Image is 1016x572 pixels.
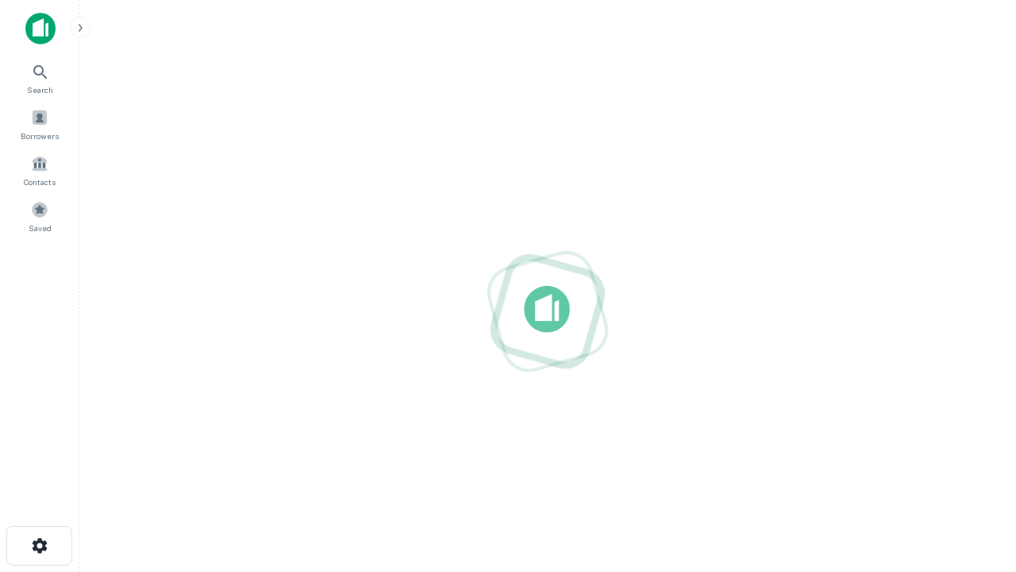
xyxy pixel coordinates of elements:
[5,149,75,191] a: Contacts
[5,195,75,238] a: Saved
[5,56,75,99] a: Search
[27,83,53,96] span: Search
[21,129,59,142] span: Borrowers
[24,176,56,188] span: Contacts
[937,445,1016,521] iframe: Chat Widget
[29,222,52,234] span: Saved
[5,102,75,145] a: Borrowers
[25,13,56,44] img: capitalize-icon.png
